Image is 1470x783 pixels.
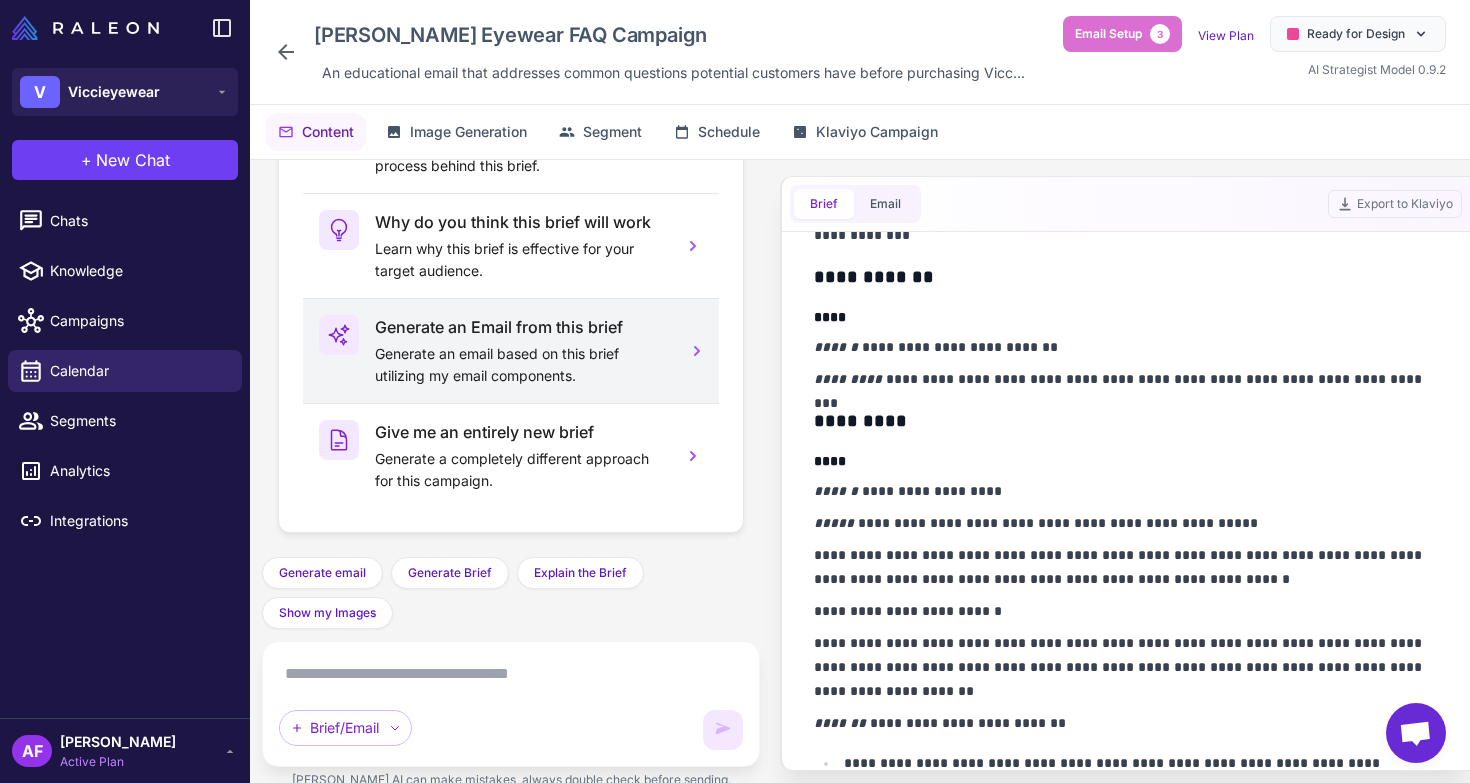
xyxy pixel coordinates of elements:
span: Analytics [50,460,226,482]
a: Integrations [8,500,242,542]
span: Segment [583,121,642,143]
button: VViccieyewear [12,68,238,116]
button: Klaviyo Campaign [780,113,950,151]
button: Content [266,113,366,151]
span: Email Setup [1075,25,1142,43]
span: Integrations [50,510,226,532]
button: Email [854,189,917,219]
button: Schedule [662,113,772,151]
p: Learn why this brief is effective for your target audience. [375,238,667,282]
button: Email Setup3 [1063,16,1182,52]
span: Segments [50,410,226,432]
h3: Generate an Email from this brief [375,315,667,339]
span: Viccieyewear [68,81,160,103]
button: Generate Brief [391,557,509,589]
span: Show my Images [279,604,376,622]
div: Click to edit description [314,58,1033,88]
span: An educational email that addresses common questions potential customers have before purchasing V... [322,62,1025,84]
span: Campaigns [50,310,226,332]
button: Export to Klaviyo [1328,190,1462,218]
span: New Chat [96,148,170,172]
button: Segment [547,113,654,151]
a: View Plan [1198,28,1254,43]
span: 3 [1150,24,1170,44]
button: Generate email [262,557,383,589]
p: Generate a completely different approach for this campaign. [375,448,667,492]
span: + [81,148,92,172]
span: Calendar [50,360,226,382]
span: Generate Brief [408,564,492,582]
a: Calendar [8,350,242,392]
div: AF [12,735,52,767]
div: Brief/Email [279,710,412,746]
a: Segments [8,400,242,442]
a: Campaigns [8,300,242,342]
span: Chats [50,210,226,232]
button: Image Generation [374,113,539,151]
span: Image Generation [410,121,527,143]
span: Schedule [698,121,760,143]
a: Analytics [8,450,242,492]
a: Chats [8,200,242,242]
button: Brief [794,189,854,219]
span: Active Plan [60,753,176,771]
h3: Give me an entirely new brief [375,420,667,444]
button: Explain the Brief [517,557,644,589]
span: [PERSON_NAME] [60,731,176,753]
span: AI Strategist Model 0.9.2 [1308,62,1446,77]
span: Content [302,121,354,143]
span: Explain the Brief [534,564,627,582]
span: Ready for Design [1307,25,1405,43]
a: Knowledge [8,250,242,292]
h3: Why do you think this brief will work [375,210,667,234]
span: Knowledge [50,260,226,282]
div: Click to edit campaign name [306,16,1033,54]
div: V [20,76,60,108]
p: Generate an email based on this brief utilizing my email components. [375,343,667,387]
button: Show my Images [262,597,393,629]
a: Open chat [1386,703,1446,763]
span: Klaviyo Campaign [816,121,938,143]
button: +New Chat [12,140,238,180]
span: Generate email [279,564,366,582]
img: Raleon Logo [12,16,159,40]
